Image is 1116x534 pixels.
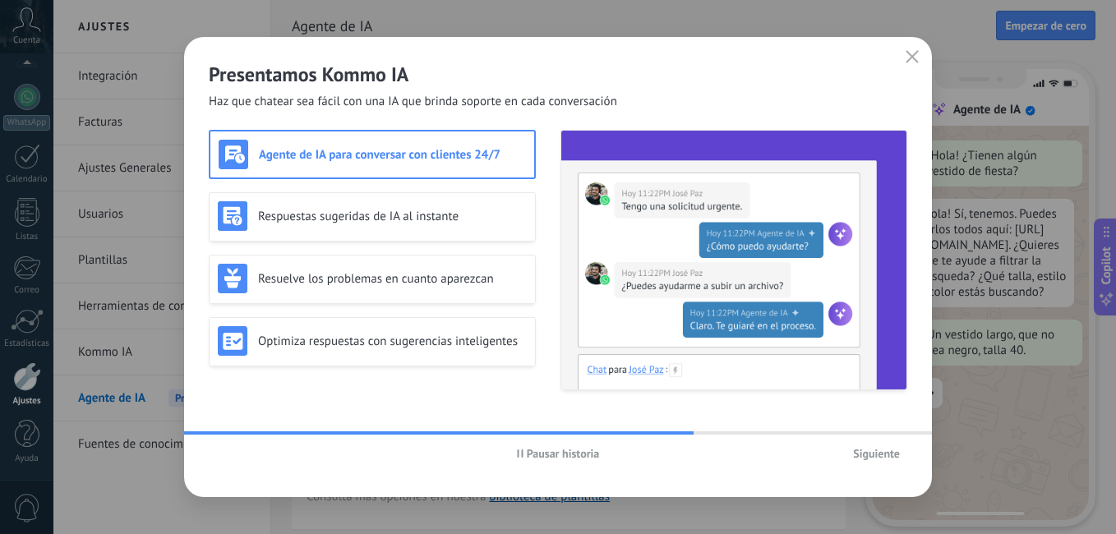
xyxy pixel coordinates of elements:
[510,441,607,466] button: Pausar historia
[853,448,900,459] span: Siguiente
[209,94,617,110] span: Haz que chatear sea fácil con una IA que brinda soporte en cada conversación
[209,62,907,87] h2: Presentamos Kommo IA
[527,448,600,459] span: Pausar historia
[846,441,907,466] button: Siguiente
[258,209,527,224] h3: Respuestas sugeridas de IA al instante
[258,334,527,349] h3: Optimiza respuestas con sugerencias inteligentes
[259,147,526,163] h3: Agente de IA para conversar con clientes 24/7
[258,271,527,287] h3: Resuelve los problemas en cuanto aparezcan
